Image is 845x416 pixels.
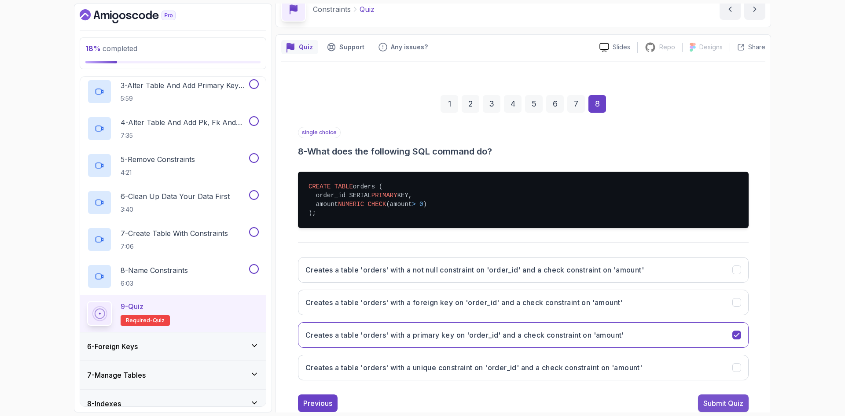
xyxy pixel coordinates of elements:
p: Designs [699,43,723,52]
h3: 6 - Foreign Keys [87,341,138,352]
p: Constraints [313,4,351,15]
h3: Creates a table 'orders' with a unique constraint on 'order_id' and a check constraint on 'amount' [305,362,642,373]
button: 6-Clean Up Data Your Data First3:40 [87,190,259,215]
button: Creates a table 'orders' with a unique constraint on 'order_id' and a check constraint on 'amount' [298,355,749,380]
div: 2 [462,95,479,113]
p: 4 - Alter Table And Add Pk, Fk And Check Constraints [121,117,247,128]
p: 4:21 [121,168,195,177]
div: 3 [483,95,500,113]
button: 7-Manage Tables [80,361,266,389]
p: 6:03 [121,279,188,288]
p: 3:40 [121,205,230,214]
p: Repo [659,43,675,52]
div: 1 [441,95,458,113]
p: 7:35 [121,131,247,140]
button: 3-Alter Table And Add Primary Key Connstraint5:59 [87,79,259,104]
p: 7:06 [121,242,228,251]
span: CHECK [367,201,386,208]
button: 5-Remove Constraints4:21 [87,153,259,178]
pre: orders ( order_id SERIAL KEY, amount (amount ) ); [298,172,749,228]
div: 7 [567,95,585,113]
button: Creates a table 'orders' with a not null constraint on 'order_id' and a check constraint on 'amount' [298,257,749,283]
span: TABLE [334,183,353,190]
span: Required- [126,317,153,324]
p: 5 - Remove Constraints [121,154,195,165]
button: 6-Foreign Keys [80,332,266,361]
div: Previous [303,398,332,409]
h3: Creates a table 'orders' with a primary key on 'order_id' and a check constraint on 'amount' [305,330,624,340]
button: quiz button [281,40,318,54]
a: Slides [592,43,637,52]
div: 4 [504,95,522,113]
p: Support [339,43,364,52]
button: Previous [298,394,338,412]
button: Support button [322,40,370,54]
button: 7-Create Table With Constraints7:06 [87,227,259,252]
p: 3 - Alter Table And Add Primary Key Connstraint [121,80,247,91]
span: > [412,201,415,208]
a: Dashboard [80,9,196,23]
span: PRIMARY [371,192,397,199]
span: 0 [419,201,423,208]
p: Slides [613,43,630,52]
p: 8 - Name Constraints [121,265,188,276]
p: 9 - Quiz [121,301,143,312]
p: single choice [298,127,341,138]
p: Quiz [299,43,313,52]
button: Creates a table 'orders' with a foreign key on 'order_id' and a check constraint on 'amount' [298,290,749,315]
div: 5 [525,95,543,113]
div: 6 [546,95,564,113]
p: 6 - Clean Up Data Your Data First [121,191,230,202]
h3: 7 - Manage Tables [87,370,146,380]
div: 8 [588,95,606,113]
h3: Creates a table 'orders' with a foreign key on 'order_id' and a check constraint on 'amount' [305,297,623,308]
p: 7 - Create Table With Constraints [121,228,228,239]
span: completed [85,44,137,53]
button: 9-QuizRequired-quiz [87,301,259,326]
button: Feedback button [373,40,433,54]
p: Any issues? [391,43,428,52]
h3: 8 - What does the following SQL command do? [298,145,749,158]
button: 8-Name Constraints6:03 [87,264,259,289]
button: Submit Quiz [698,394,749,412]
button: Creates a table 'orders' with a primary key on 'order_id' and a check constraint on 'amount' [298,322,749,348]
h3: Creates a table 'orders' with a not null constraint on 'order_id' and a check constraint on 'amount' [305,265,644,275]
h3: 8 - Indexes [87,398,121,409]
div: Submit Quiz [703,398,743,409]
span: NUMERIC [338,201,364,208]
p: Share [748,43,765,52]
span: quiz [153,317,165,324]
button: Share [730,43,765,52]
span: CREATE [309,183,331,190]
button: 4-Alter Table And Add Pk, Fk And Check Constraints7:35 [87,116,259,141]
p: Quiz [360,4,375,15]
p: 5:59 [121,94,247,103]
span: 18 % [85,44,101,53]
